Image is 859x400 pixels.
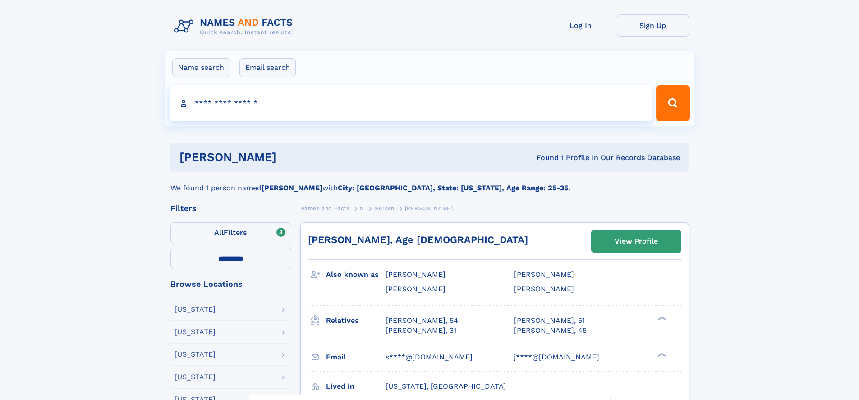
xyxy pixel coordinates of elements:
[514,326,587,336] a: [PERSON_NAME], 45
[514,316,585,326] a: [PERSON_NAME], 51
[214,228,224,237] span: All
[170,222,291,244] label: Filters
[170,204,291,212] div: Filters
[405,205,453,211] span: [PERSON_NAME]
[374,202,395,214] a: Nelken
[406,153,680,163] div: Found 1 Profile In Our Records Database
[170,14,300,39] img: Logo Names and Facts
[326,379,386,394] h3: Lived in
[514,285,574,293] span: [PERSON_NAME]
[592,230,681,252] a: View Profile
[360,202,364,214] a: N
[326,267,386,282] h3: Also known as
[656,352,666,358] div: ❯
[386,382,506,391] span: [US_STATE], [GEOGRAPHIC_DATA]
[170,172,689,193] div: We found 1 person named with .
[170,85,652,121] input: search input
[656,315,666,321] div: ❯
[360,205,364,211] span: N
[617,14,689,37] a: Sign Up
[175,373,216,381] div: [US_STATE]
[386,326,456,336] a: [PERSON_NAME], 31
[175,306,216,313] div: [US_STATE]
[175,351,216,358] div: [US_STATE]
[374,205,395,211] span: Nelken
[179,152,407,163] h1: [PERSON_NAME]
[326,313,386,328] h3: Relatives
[656,85,689,121] button: Search Button
[170,280,291,288] div: Browse Locations
[386,285,446,293] span: [PERSON_NAME]
[615,231,658,252] div: View Profile
[262,184,322,192] b: [PERSON_NAME]
[338,184,568,192] b: City: [GEOGRAPHIC_DATA], State: [US_STATE], Age Range: 25-35
[386,316,458,326] a: [PERSON_NAME], 54
[326,349,386,365] h3: Email
[172,58,230,77] label: Name search
[514,270,574,279] span: [PERSON_NAME]
[308,234,528,245] a: [PERSON_NAME], Age [DEMOGRAPHIC_DATA]
[300,202,350,214] a: Names and Facts
[239,58,296,77] label: Email search
[545,14,617,37] a: Log In
[175,328,216,336] div: [US_STATE]
[386,270,446,279] span: [PERSON_NAME]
